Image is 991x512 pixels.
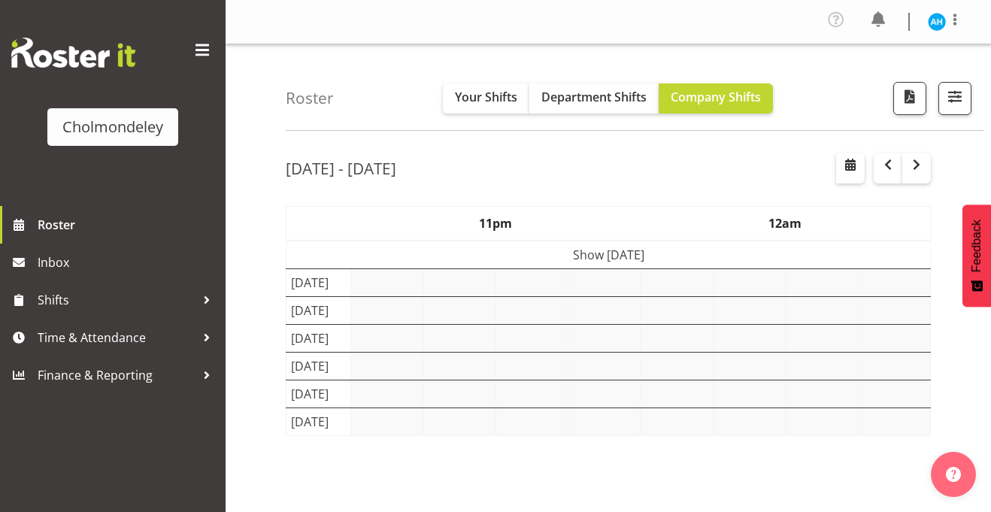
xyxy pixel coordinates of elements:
[62,116,163,138] div: Cholmondeley
[38,251,218,274] span: Inbox
[641,207,931,241] th: 12am
[11,38,135,68] img: Rosterit website logo
[38,326,195,349] span: Time & Attendance
[928,13,946,31] img: alexzarn-harmer11855.jpg
[455,89,517,105] span: Your Shifts
[286,159,396,178] h2: [DATE] - [DATE]
[286,297,351,325] td: [DATE]
[286,408,351,436] td: [DATE]
[286,89,334,107] h4: Roster
[286,353,351,380] td: [DATE]
[671,89,761,105] span: Company Shifts
[970,220,983,272] span: Feedback
[836,153,865,183] button: Select a specific date within the roster.
[286,325,351,353] td: [DATE]
[893,82,926,115] button: Download a PDF of the roster according to the set date range.
[529,83,659,114] button: Department Shifts
[659,83,773,114] button: Company Shifts
[286,241,931,269] td: Show [DATE]
[38,289,195,311] span: Shifts
[38,214,218,236] span: Roster
[541,89,647,105] span: Department Shifts
[286,380,351,408] td: [DATE]
[443,83,529,114] button: Your Shifts
[286,269,351,297] td: [DATE]
[962,204,991,307] button: Feedback - Show survey
[938,82,971,115] button: Filter Shifts
[38,364,195,386] span: Finance & Reporting
[946,467,961,482] img: help-xxl-2.png
[350,207,641,241] th: 11pm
